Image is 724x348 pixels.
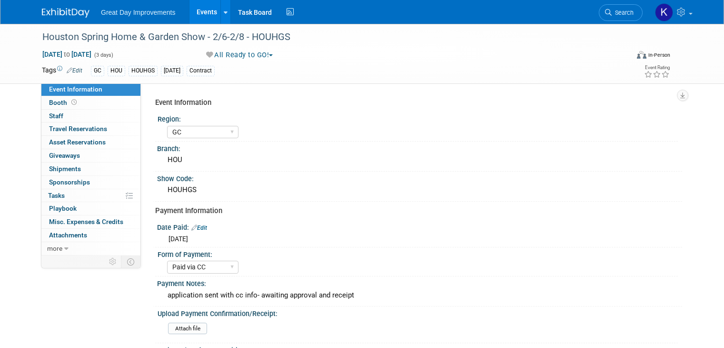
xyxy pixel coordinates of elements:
span: Playbook [49,205,77,212]
img: ExhibitDay [42,8,89,18]
div: Payment Notes: [157,276,682,288]
a: more [41,242,140,255]
span: Travel Reservations [49,125,107,133]
span: (3 days) [93,52,113,58]
button: All Ready to GO! [203,50,277,60]
img: Kenneth Luquette [655,3,673,21]
div: Event Format [577,50,670,64]
div: Date Paid: [157,220,682,233]
span: Tasks [48,192,65,199]
a: Shipments [41,163,140,175]
span: Giveaways [49,152,80,159]
a: Sponsorships [41,176,140,189]
span: [DATE] [169,235,188,243]
div: In-Person [648,51,670,59]
div: Upload Payment Confirmation/Receipt: [158,307,678,318]
div: HOU [108,66,125,76]
a: Asset Reservations [41,136,140,149]
td: Personalize Event Tab Strip [105,256,121,268]
span: more [47,245,62,252]
div: application sent with cc info- awaiting approval and receipt [164,288,675,303]
span: Booth [49,99,79,106]
a: Misc. Expenses & Credits [41,215,140,228]
img: Format-Inperson.png [637,51,646,59]
span: Event Information [49,85,102,93]
a: Edit [67,67,82,74]
div: HOU [164,153,675,167]
span: Misc. Expenses & Credits [49,218,123,225]
div: Event Rating [644,65,670,70]
div: HOUHGS [129,66,158,76]
div: Branch: [157,142,682,154]
div: [DATE] [161,66,183,76]
span: to [62,51,71,58]
div: Form of Payment: [158,247,678,259]
td: Tags [42,65,82,76]
a: Tasks [41,189,140,202]
span: Search [612,9,634,16]
a: Staff [41,110,140,123]
div: Payment Information [155,206,675,216]
a: Giveaways [41,149,140,162]
span: Booth not reserved yet [69,99,79,106]
div: GC [91,66,104,76]
span: Sponsorships [49,178,90,186]
div: Contract [187,66,215,76]
a: Attachments [41,229,140,242]
a: Edit [191,225,207,231]
a: Travel Reservations [41,123,140,135]
a: Booth [41,96,140,109]
div: Houston Spring Home & Garden Show - 2/6-2/8 - HOUHGS [39,29,617,46]
span: Staff [49,112,63,120]
td: Toggle Event Tabs [121,256,141,268]
span: Attachments [49,231,87,239]
a: Playbook [41,202,140,215]
div: Show Code: [157,172,682,184]
span: Great Day Improvements [101,9,175,16]
span: Shipments [49,165,81,173]
a: Event Information [41,83,140,96]
a: Search [599,4,643,21]
div: Event Information [155,98,675,108]
span: Asset Reservations [49,138,106,146]
span: [DATE] [DATE] [42,50,92,59]
div: Region: [158,112,678,124]
div: HOUHGS [164,183,675,197]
